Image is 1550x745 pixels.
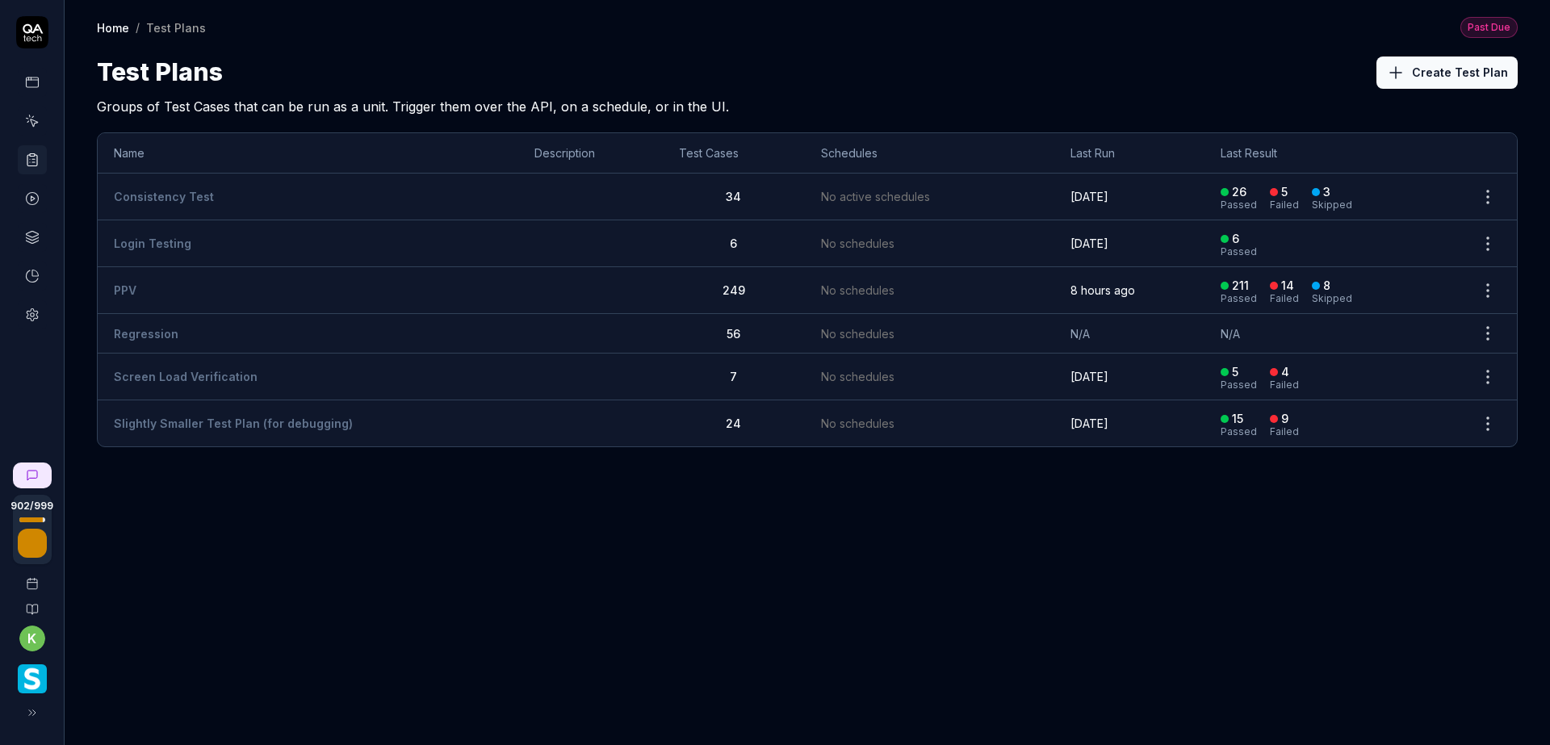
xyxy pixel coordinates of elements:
[1232,232,1239,246] div: 6
[1232,365,1238,379] div: 5
[1270,200,1299,210] div: Failed
[1281,412,1288,426] div: 9
[1323,185,1330,199] div: 3
[114,283,136,297] a: PPV
[10,501,53,511] span: 902 / 999
[1070,416,1108,430] time: [DATE]
[1312,294,1352,303] div: Skipped
[1281,278,1294,293] div: 14
[1270,380,1299,390] div: Failed
[1270,294,1299,303] div: Failed
[146,19,206,36] div: Test Plans
[136,19,140,36] div: /
[730,370,737,383] span: 7
[1070,190,1108,203] time: [DATE]
[805,133,1054,174] th: Schedules
[727,327,740,341] span: 56
[114,370,258,383] a: Screen Load Verification
[821,415,894,432] span: No schedules
[663,133,806,174] th: Test Cases
[1232,278,1249,293] div: 211
[6,651,57,697] button: Smartlinx Logo
[1070,327,1090,341] span: N/A
[1221,247,1257,257] div: Passed
[1323,278,1330,293] div: 8
[114,327,178,341] a: Regression
[821,325,894,342] span: No schedules
[821,282,894,299] span: No schedules
[1312,200,1352,210] div: Skipped
[114,190,214,203] a: Consistency Test
[726,190,741,203] span: 34
[97,19,129,36] a: Home
[18,664,47,693] img: Smartlinx Logo
[98,133,518,174] th: Name
[1232,185,1246,199] div: 26
[1281,365,1289,379] div: 4
[1070,236,1108,250] time: [DATE]
[518,133,662,174] th: Description
[726,416,741,430] span: 24
[821,368,894,385] span: No schedules
[1281,185,1288,199] div: 5
[6,590,57,616] a: Documentation
[1270,427,1299,437] div: Failed
[1221,327,1240,341] span: N/A
[723,283,745,297] span: 249
[1221,294,1257,303] div: Passed
[1204,133,1459,174] th: Last Result
[1070,283,1135,297] time: 8 hours ago
[6,564,57,590] a: Book a call with us
[1221,380,1257,390] div: Passed
[821,235,894,252] span: No schedules
[114,416,353,430] a: Slightly Smaller Test Plan (for debugging)
[19,626,45,651] button: k
[1070,370,1108,383] time: [DATE]
[114,236,191,250] a: Login Testing
[13,462,52,488] a: New conversation
[730,236,737,250] span: 6
[97,90,1518,116] h2: Groups of Test Cases that can be run as a unit. Trigger them over the API, on a schedule, or in t...
[1376,57,1518,89] button: Create Test Plan
[1232,412,1243,426] div: 15
[1460,16,1518,38] button: Past Due
[1460,17,1518,38] div: Past Due
[821,188,930,205] span: No active schedules
[1221,200,1257,210] div: Passed
[1221,427,1257,437] div: Passed
[97,54,223,90] h1: Test Plans
[1054,133,1204,174] th: Last Run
